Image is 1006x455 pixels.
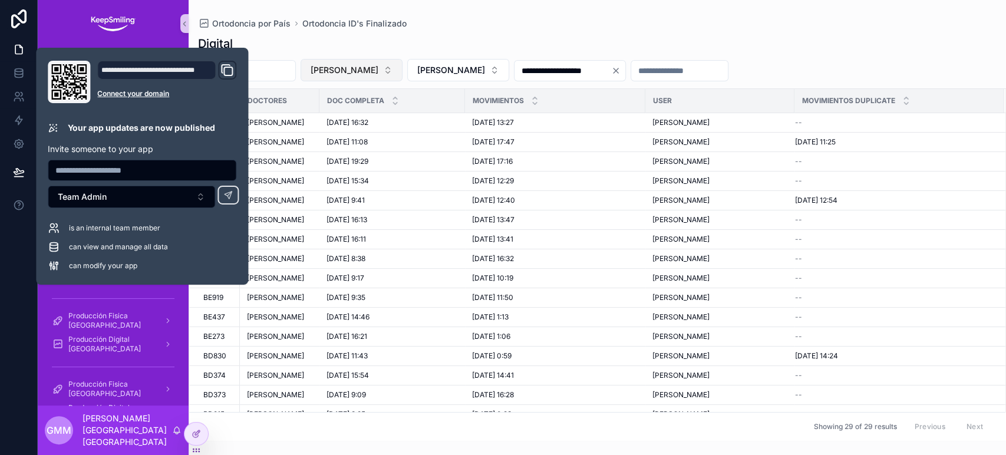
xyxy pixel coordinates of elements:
[472,176,514,186] span: [DATE] 12:29
[472,371,514,380] span: [DATE] 14:41
[795,312,990,322] a: --
[472,196,638,205] a: [DATE] 12:40
[247,410,312,419] a: [PERSON_NAME]
[472,118,514,127] span: [DATE] 13:27
[472,410,512,419] span: [DATE] 0:39
[472,118,638,127] a: [DATE] 13:27
[472,273,638,283] a: [DATE] 10:19
[247,137,304,147] span: [PERSON_NAME]
[97,61,236,103] div: Domain and Custom Link
[326,235,458,244] a: [DATE] 16:11
[38,47,189,405] div: scrollable content
[472,390,514,400] span: [DATE] 16:28
[795,137,836,147] span: [DATE] 11:25
[247,137,312,147] a: [PERSON_NAME]
[326,410,365,419] span: [DATE] 8:25
[326,157,368,166] span: [DATE] 19:29
[472,235,513,244] span: [DATE] 13:41
[652,410,787,419] a: [PERSON_NAME]
[795,273,802,283] span: --
[326,312,370,322] span: [DATE] 14:46
[652,137,710,147] span: [PERSON_NAME]
[247,410,304,419] span: [PERSON_NAME]
[652,254,710,263] span: [PERSON_NAME]
[247,235,312,244] a: [PERSON_NAME]
[247,215,304,225] span: [PERSON_NAME]
[652,157,787,166] a: [PERSON_NAME]
[203,293,223,302] span: BE919
[652,332,710,341] span: [PERSON_NAME]
[302,18,407,29] a: Ortodoncia ID's Finalizado
[326,351,368,361] span: [DATE] 11:43
[247,351,304,361] span: [PERSON_NAME]
[247,176,304,186] span: [PERSON_NAME]
[45,334,182,355] a: Producción Digital [GEOGRAPHIC_DATA]
[472,410,638,419] a: [DATE] 0:39
[795,351,990,361] a: [DATE] 14:24
[247,351,312,361] a: [PERSON_NAME]
[326,254,365,263] span: [DATE] 8:38
[407,59,509,81] button: Select Button
[652,371,787,380] a: [PERSON_NAME]
[247,118,312,127] a: [PERSON_NAME]
[472,293,638,302] a: [DATE] 11:50
[795,215,990,225] a: --
[652,293,710,302] span: [PERSON_NAME]
[326,157,458,166] a: [DATE] 19:29
[417,64,485,76] span: [PERSON_NAME]
[795,254,802,263] span: --
[68,335,154,354] span: Producción Digital [GEOGRAPHIC_DATA]
[795,176,990,186] a: --
[203,332,233,341] a: BE273
[652,196,710,205] span: [PERSON_NAME]
[45,310,182,331] a: Producción Fisica [GEOGRAPHIC_DATA]
[247,118,304,127] span: [PERSON_NAME]
[326,332,458,341] a: [DATE] 16:21
[203,371,233,380] a: BD374
[472,215,514,225] span: [DATE] 13:47
[247,390,312,400] a: [PERSON_NAME]
[247,254,312,263] a: [PERSON_NAME]
[795,196,990,205] a: [DATE] 12:54
[203,390,233,400] a: BD373
[326,137,368,147] span: [DATE] 11:08
[652,293,787,302] a: [PERSON_NAME]
[203,351,233,361] a: BD830
[472,371,638,380] a: [DATE] 14:41
[326,196,365,205] span: [DATE] 9:41
[248,96,287,105] span: Doctores
[203,332,225,341] span: BE273
[472,312,638,322] a: [DATE] 1:13
[198,18,291,29] a: Ortodoncia por País
[326,118,368,127] span: [DATE] 16:32
[473,96,524,105] span: Movimientos
[472,176,638,186] a: [DATE] 12:29
[326,235,366,244] span: [DATE] 16:11
[247,157,304,166] span: [PERSON_NAME]
[795,312,802,322] span: --
[326,351,458,361] a: [DATE] 11:43
[83,413,172,448] p: [PERSON_NAME][GEOGRAPHIC_DATA][GEOGRAPHIC_DATA]
[795,410,990,419] a: --
[68,311,154,330] span: Producción Fisica [GEOGRAPHIC_DATA]
[48,143,236,155] p: Invite someone to your app
[472,351,512,361] span: [DATE] 0:59
[326,273,458,283] a: [DATE] 9:17
[203,410,225,419] span: BD215
[45,402,182,423] a: Producción Digital [GEOGRAPHIC_DATA]
[472,235,638,244] a: [DATE] 13:41
[203,351,226,361] span: BD830
[203,312,233,322] a: BE437
[203,390,226,400] span: BD373
[472,332,510,341] span: [DATE] 1:06
[326,215,458,225] a: [DATE] 16:13
[326,293,365,302] span: [DATE] 9:35
[472,293,513,302] span: [DATE] 11:50
[326,371,458,380] a: [DATE] 15:54
[652,351,787,361] a: [PERSON_NAME]
[68,403,154,422] span: Producción Digital [GEOGRAPHIC_DATA]
[795,157,990,166] a: --
[247,371,304,380] span: [PERSON_NAME]
[203,293,233,302] a: BE919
